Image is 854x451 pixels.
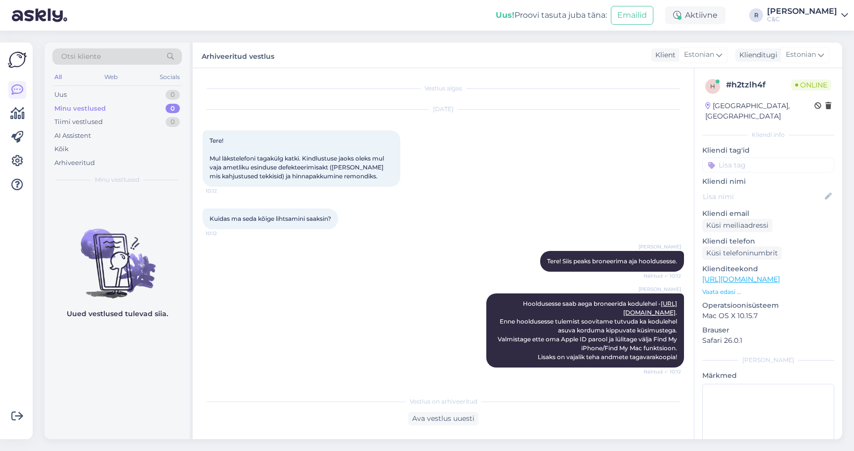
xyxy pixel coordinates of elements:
[202,48,274,62] label: Arhiveeritud vestlus
[735,50,777,60] div: Klienditugi
[611,6,653,25] button: Emailid
[166,117,180,127] div: 0
[210,215,331,222] span: Kuidas ma seda kõige lihtsamini saaksin?
[166,104,180,114] div: 0
[710,82,715,90] span: h
[408,412,478,425] div: Ava vestlus uuesti
[203,105,684,114] div: [DATE]
[54,90,67,100] div: Uus
[651,50,676,60] div: Klient
[52,71,64,83] div: All
[702,236,834,246] p: Kliendi telefon
[726,79,791,91] div: # h2tzlh4f
[702,145,834,156] p: Kliendi tag'id
[665,6,726,24] div: Aktiivne
[786,49,816,60] span: Estonian
[54,104,106,114] div: Minu vestlused
[643,272,681,280] span: Nähtud ✓ 10:12
[767,15,837,23] div: C&C
[791,80,831,90] span: Online
[547,257,677,265] span: Tere! Siis peaks broneerima aja hooldusesse.
[158,71,182,83] div: Socials
[749,8,763,22] div: R
[702,287,834,296] p: Vaata edasi ...
[44,211,190,300] img: No chats
[54,117,103,127] div: Tiimi vestlused
[702,130,834,139] div: Kliendi info
[702,356,834,365] div: [PERSON_NAME]
[54,158,95,168] div: Arhiveeritud
[498,300,679,361] span: Hooldusesse saab aega broneerida kodulehel - . Enne hooldusesse tulemist soovitame tutvuda ka kod...
[166,90,180,100] div: 0
[61,51,101,62] span: Otsi kliente
[496,9,607,21] div: Proovi tasuta juba täna:
[702,246,782,260] div: Küsi telefoninumbrit
[702,325,834,335] p: Brauser
[702,158,834,172] input: Lisa tag
[639,243,681,250] span: [PERSON_NAME]
[639,286,681,293] span: [PERSON_NAME]
[702,264,834,274] p: Klienditeekond
[206,230,243,237] span: 10:12
[684,49,714,60] span: Estonian
[67,309,168,319] p: Uued vestlused tulevad siia.
[702,176,834,187] p: Kliendi nimi
[702,370,834,381] p: Märkmed
[702,219,772,232] div: Küsi meiliaadressi
[643,368,681,375] span: Nähtud ✓ 10:12
[54,131,91,141] div: AI Assistent
[702,300,834,311] p: Operatsioonisüsteem
[8,50,27,69] img: Askly Logo
[102,71,120,83] div: Web
[703,191,823,202] input: Lisa nimi
[54,144,69,154] div: Kõik
[410,397,477,406] span: Vestlus on arhiveeritud
[702,275,780,284] a: [URL][DOMAIN_NAME]
[206,187,243,195] span: 10:12
[639,381,681,389] span: [PERSON_NAME]
[702,208,834,219] p: Kliendi email
[203,84,684,93] div: Vestlus algas
[705,101,814,122] div: [GEOGRAPHIC_DATA], [GEOGRAPHIC_DATA]
[496,10,514,20] b: Uus!
[767,7,837,15] div: [PERSON_NAME]
[210,137,385,180] span: Tere! Mul läkstelefoni tagakülg katki. Kindlustuse jaoks oleks mul vaja ametliku esinduse defekte...
[95,175,139,184] span: Minu vestlused
[702,311,834,321] p: Mac OS X 10.15.7
[767,7,848,23] a: [PERSON_NAME]C&C
[702,335,834,346] p: Safari 26.0.1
